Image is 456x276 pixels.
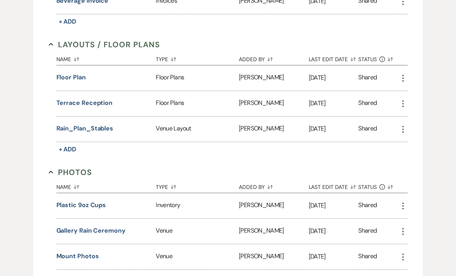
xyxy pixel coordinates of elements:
[156,50,239,65] button: Type
[309,201,359,211] p: [DATE]
[56,16,79,27] button: + Add
[56,144,79,155] button: + Add
[358,184,377,190] span: Status
[309,226,359,236] p: [DATE]
[239,193,308,218] div: [PERSON_NAME]
[309,124,359,134] p: [DATE]
[239,219,308,244] div: [PERSON_NAME]
[309,98,359,108] p: [DATE]
[156,178,239,193] button: Type
[358,50,398,65] button: Status
[309,178,359,193] button: Last Edit Date
[56,50,156,65] button: Name
[239,244,308,269] div: [PERSON_NAME]
[156,244,239,269] div: Venue
[49,39,160,50] button: Layouts / Floor Plans
[358,57,377,62] span: Status
[358,226,377,237] div: Shared
[56,73,86,82] button: Floor Plan
[56,124,114,133] button: Rain_Plan_Stables
[59,17,77,26] span: + Add
[156,65,239,91] div: Floor Plans
[239,65,308,91] div: [PERSON_NAME]
[239,50,308,65] button: Added By
[358,178,398,193] button: Status
[358,73,377,83] div: Shared
[358,201,377,211] div: Shared
[309,73,359,83] p: [DATE]
[59,145,77,153] span: + Add
[49,166,92,178] button: Photos
[56,98,113,108] button: Terrace reception
[309,252,359,262] p: [DATE]
[156,193,239,218] div: Inventory
[56,226,126,235] button: Gallery rain ceremony
[56,178,156,193] button: Name
[56,252,99,261] button: Mount photos
[358,124,377,134] div: Shared
[239,117,308,142] div: [PERSON_NAME]
[309,50,359,65] button: Last Edit Date
[56,201,106,210] button: plastic 9oz cups
[239,178,308,193] button: Added By
[156,91,239,116] div: Floor Plans
[156,117,239,142] div: Venue Layout
[239,91,308,116] div: [PERSON_NAME]
[358,252,377,262] div: Shared
[358,98,377,109] div: Shared
[156,219,239,244] div: Venue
